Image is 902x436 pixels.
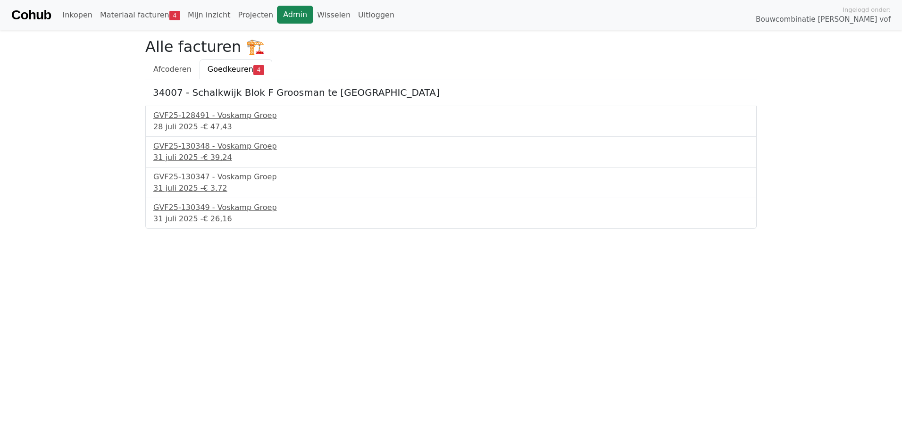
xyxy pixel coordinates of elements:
[313,6,354,25] a: Wisselen
[153,121,749,133] div: 28 juli 2025 -
[58,6,96,25] a: Inkopen
[145,59,200,79] a: Afcoderen
[153,141,749,152] div: GVF25-130348 - Voskamp Groep
[843,5,891,14] span: Ingelogd onder:
[153,110,749,133] a: GVF25-128491 - Voskamp Groep28 juli 2025 -€ 47,43
[169,11,180,20] span: 4
[153,202,749,213] div: GVF25-130349 - Voskamp Groep
[153,171,749,183] div: GVF25-130347 - Voskamp Groep
[208,65,253,74] span: Goedkeuren
[153,202,749,225] a: GVF25-130349 - Voskamp Groep31 juli 2025 -€ 26,16
[184,6,234,25] a: Mijn inzicht
[153,87,749,98] h5: 34007 - Schalkwijk Blok F Groosman te [GEOGRAPHIC_DATA]
[153,65,192,74] span: Afcoderen
[96,6,184,25] a: Materiaal facturen4
[153,213,749,225] div: 31 juli 2025 -
[203,214,232,223] span: € 26,16
[200,59,272,79] a: Goedkeuren4
[145,38,757,56] h2: Alle facturen 🏗️
[234,6,277,25] a: Projecten
[153,171,749,194] a: GVF25-130347 - Voskamp Groep31 juli 2025 -€ 3,72
[153,110,749,121] div: GVF25-128491 - Voskamp Groep
[153,152,749,163] div: 31 juli 2025 -
[153,183,749,194] div: 31 juli 2025 -
[756,14,891,25] span: Bouwcombinatie [PERSON_NAME] vof
[153,141,749,163] a: GVF25-130348 - Voskamp Groep31 juli 2025 -€ 39,24
[277,6,313,24] a: Admin
[11,4,51,26] a: Cohub
[354,6,398,25] a: Uitloggen
[203,153,232,162] span: € 39,24
[203,122,232,131] span: € 47,43
[253,65,264,75] span: 4
[203,184,227,193] span: € 3,72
